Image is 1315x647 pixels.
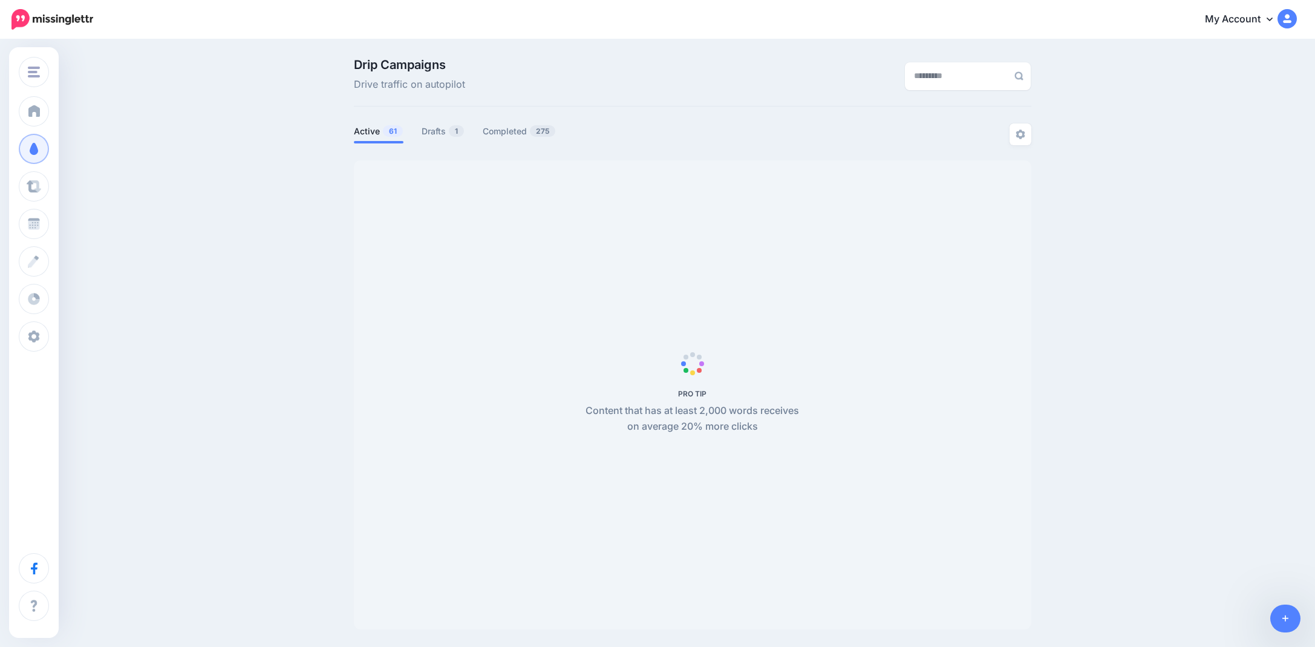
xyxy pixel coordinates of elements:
a: Active61 [354,124,403,139]
span: 275 [530,125,555,137]
p: Content that has at least 2,000 words receives on average 20% more clicks [579,403,806,435]
a: My Account [1193,5,1297,34]
span: Drive traffic on autopilot [354,77,465,93]
span: 61 [383,125,403,137]
h5: PRO TIP [579,389,806,398]
span: Drip Campaigns [354,59,465,71]
span: 1 [449,125,464,137]
img: settings-grey.png [1016,130,1025,139]
img: Missinglettr [11,9,93,30]
img: menu.png [28,67,40,77]
img: search-grey-6.png [1014,71,1023,80]
a: Completed275 [483,124,556,139]
a: Drafts1 [422,124,465,139]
